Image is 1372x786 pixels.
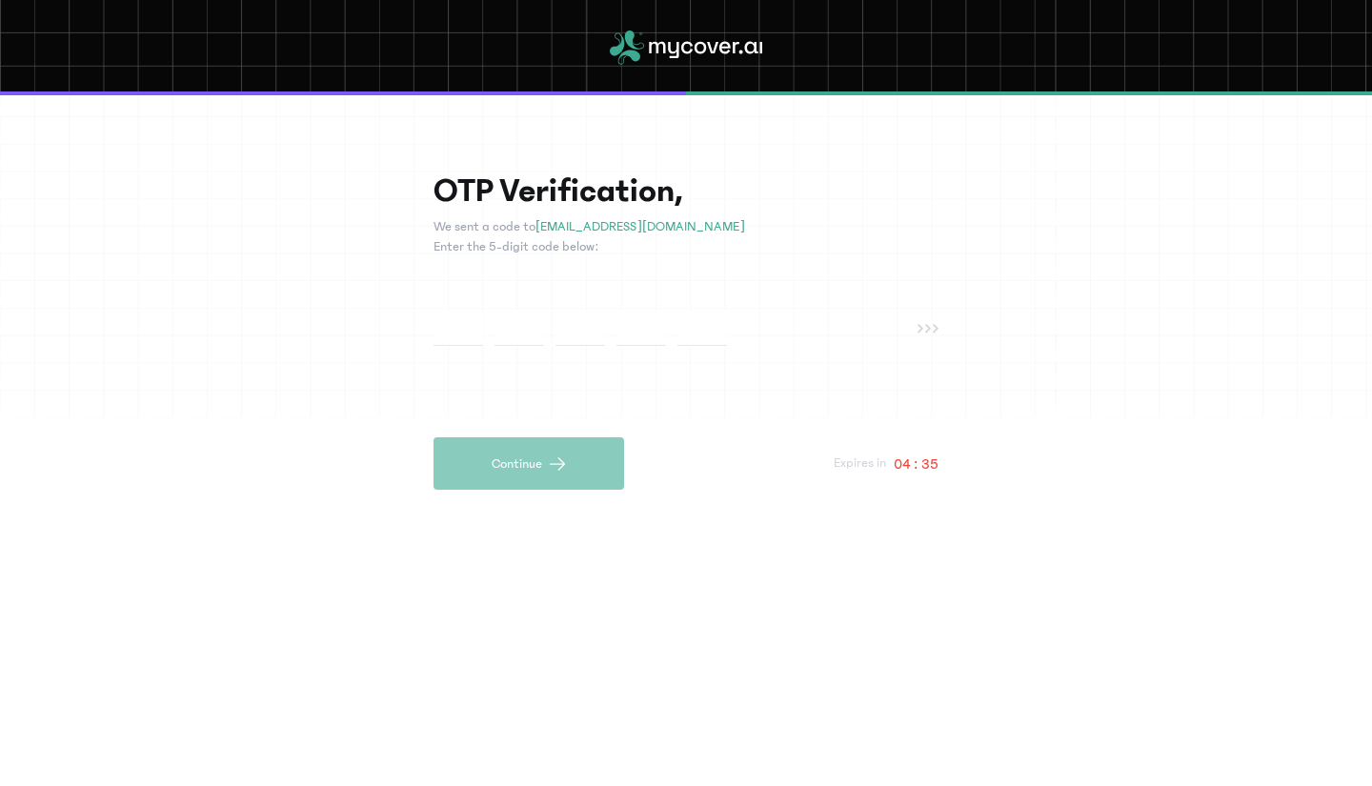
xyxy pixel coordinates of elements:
[834,453,886,474] p: Expires in
[535,219,745,234] span: [EMAIL_ADDRESS][DOMAIN_NAME]
[894,453,938,475] p: 04 : 35
[434,171,938,210] h1: OTP Verification,
[434,437,624,490] button: Continue
[434,217,938,237] p: We sent a code to
[434,237,938,257] p: Enter the 5-digit code below:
